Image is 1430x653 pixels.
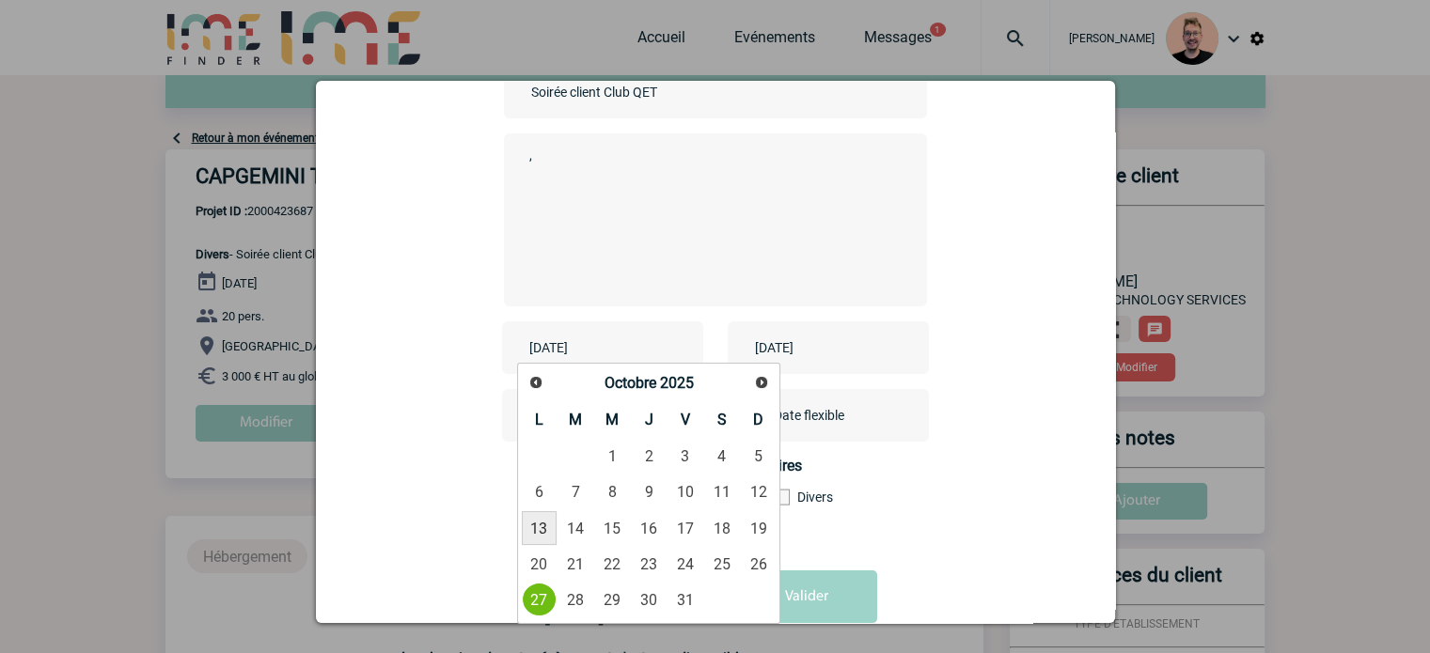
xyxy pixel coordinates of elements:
[717,411,727,428] span: Samedi
[526,80,790,104] input: Nom de l'événement
[741,475,776,509] a: 12
[750,389,814,442] label: Date flexible
[522,547,557,581] a: 20
[644,411,652,428] span: Jeudi
[595,511,630,545] a: 15
[632,583,667,616] a: 30
[535,411,543,428] span: Lundi
[741,511,776,545] a: 19
[741,547,776,581] a: 26
[604,374,655,392] span: Octobre
[522,511,557,545] a: 13
[558,511,593,545] a: 14
[668,440,702,474] a: 3
[525,335,654,360] input: Date de début
[525,143,896,293] textarea: ,
[528,375,543,390] span: Précédent
[668,583,702,616] a: 31
[522,583,557,616] a: 27
[704,511,739,545] a: 18
[681,411,690,428] span: Vendredi
[774,490,876,505] label: Divers
[750,335,880,360] input: Date de fin
[632,511,667,545] a: 16
[704,547,739,581] a: 25
[632,547,667,581] a: 23
[569,411,582,428] span: Mardi
[595,440,630,474] a: 1
[558,475,593,509] a: 7
[522,475,557,509] a: 6
[523,368,550,396] a: Précédent
[595,583,630,616] a: 29
[632,440,667,474] a: 2
[704,475,739,509] a: 11
[704,440,739,474] a: 4
[736,570,877,623] button: Valider
[558,547,593,581] a: 21
[741,440,776,474] a: 5
[668,511,702,545] a: 17
[605,411,619,428] span: Mercredi
[747,368,775,396] a: Suivant
[504,457,927,474] h4: Services complémentaires
[668,475,702,509] a: 10
[595,547,630,581] a: 22
[659,374,693,392] span: 2025
[558,583,593,616] a: 28
[632,475,667,509] a: 9
[754,375,769,390] span: Suivant
[668,547,702,581] a: 24
[595,475,630,509] a: 8
[753,411,763,428] span: Dimanche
